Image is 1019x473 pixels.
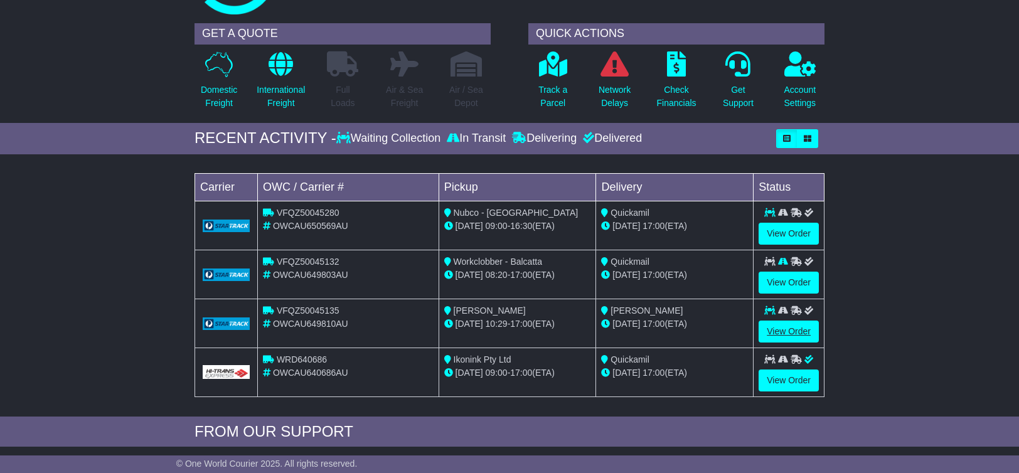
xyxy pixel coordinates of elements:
[601,317,748,331] div: (ETA)
[611,354,649,364] span: Quickamil
[195,173,258,201] td: Carrier
[444,366,591,380] div: - (ETA)
[538,83,567,110] p: Track a Parcel
[201,83,237,110] p: Domestic Freight
[657,83,696,110] p: Check Financials
[612,368,640,378] span: [DATE]
[277,257,339,267] span: VFQZ50045132
[759,369,819,391] a: View Order
[176,459,358,469] span: © One World Courier 2025. All rights reserved.
[273,319,348,329] span: OWCAU649810AU
[723,83,754,110] p: Get Support
[195,423,824,441] div: FROM OUR SUPPORT
[203,317,250,330] img: GetCarrierServiceLogo
[510,319,532,329] span: 17:00
[386,83,423,110] p: Air & Sea Freight
[599,83,631,110] p: Network Delays
[456,368,483,378] span: [DATE]
[611,306,683,316] span: [PERSON_NAME]
[538,51,568,117] a: Track aParcel
[195,23,491,45] div: GET A QUOTE
[258,173,439,201] td: OWC / Carrier #
[509,132,580,146] div: Delivering
[203,268,250,281] img: GetCarrierServiceLogo
[759,321,819,343] a: View Order
[596,173,754,201] td: Delivery
[612,319,640,329] span: [DATE]
[643,221,664,231] span: 17:00
[510,270,532,280] span: 17:00
[449,83,483,110] p: Air / Sea Depot
[612,221,640,231] span: [DATE]
[256,51,306,117] a: InternationalFreight
[656,51,697,117] a: CheckFinancials
[643,368,664,378] span: 17:00
[486,368,508,378] span: 09:00
[327,83,358,110] p: Full Loads
[601,220,748,233] div: (ETA)
[336,132,444,146] div: Waiting Collection
[456,319,483,329] span: [DATE]
[580,132,642,146] div: Delivered
[277,306,339,316] span: VFQZ50045135
[257,83,305,110] p: International Freight
[456,270,483,280] span: [DATE]
[277,354,327,364] span: WRD640686
[273,270,348,280] span: OWCAU649803AU
[643,270,664,280] span: 17:00
[203,220,250,232] img: GetCarrierServiceLogo
[601,268,748,282] div: (ETA)
[598,51,631,117] a: NetworkDelays
[203,365,250,379] img: GetCarrierServiceLogo
[277,208,339,218] span: VFQZ50045280
[759,223,819,245] a: View Order
[439,173,596,201] td: Pickup
[444,268,591,282] div: - (ETA)
[444,220,591,233] div: - (ETA)
[444,132,509,146] div: In Transit
[722,51,754,117] a: GetSupport
[195,129,336,147] div: RECENT ACTIVITY -
[784,51,817,117] a: AccountSettings
[601,366,748,380] div: (ETA)
[486,221,508,231] span: 09:00
[528,23,824,45] div: QUICK ACTIONS
[273,221,348,231] span: OWCAU650569AU
[759,272,819,294] a: View Order
[643,319,664,329] span: 17:00
[454,257,542,267] span: Workclobber - Balcatta
[454,208,579,218] span: Nubco - [GEOGRAPHIC_DATA]
[611,208,649,218] span: Quickamil
[510,368,532,378] span: 17:00
[486,319,508,329] span: 10:29
[454,306,526,316] span: [PERSON_NAME]
[454,354,511,364] span: Ikonink Pty Ltd
[273,368,348,378] span: OWCAU640686AU
[444,317,591,331] div: - (ETA)
[754,173,824,201] td: Status
[612,270,640,280] span: [DATE]
[486,270,508,280] span: 08:20
[200,51,238,117] a: DomesticFreight
[611,257,649,267] span: Quickmail
[784,83,816,110] p: Account Settings
[510,221,532,231] span: 16:30
[456,221,483,231] span: [DATE]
